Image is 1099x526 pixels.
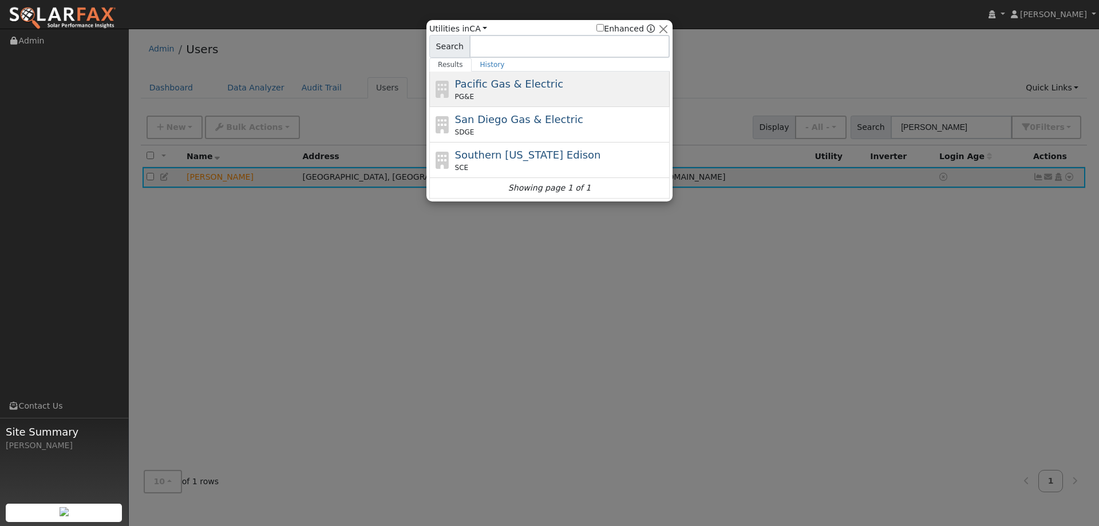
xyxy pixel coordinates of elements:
span: Show enhanced providers [596,23,655,35]
span: [PERSON_NAME] [1020,10,1087,19]
a: Enhanced Providers [647,24,655,33]
span: Site Summary [6,424,122,440]
img: SolarFax [9,6,116,30]
a: CA [469,24,487,33]
a: Results [429,58,472,72]
span: SDGE [455,127,475,137]
span: Search [429,35,470,58]
img: retrieve [60,507,69,516]
span: San Diego Gas & Electric [455,113,583,125]
span: Pacific Gas & Electric [455,78,563,90]
span: PG&E [455,92,474,102]
a: History [472,58,513,72]
span: Utilities in [429,23,487,35]
label: Enhanced [596,23,644,35]
span: Southern [US_STATE] Edison [455,149,601,161]
div: [PERSON_NAME] [6,440,122,452]
span: SCE [455,163,469,173]
i: Showing page 1 of 1 [508,182,591,194]
input: Enhanced [596,24,604,31]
